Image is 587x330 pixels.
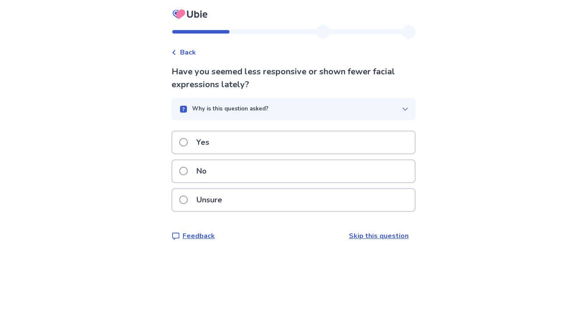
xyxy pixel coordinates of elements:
button: Why is this question asked? [171,98,416,120]
p: No [191,160,212,182]
a: Feedback [171,231,215,241]
a: Skip this question [349,231,409,241]
p: Have you seemed less responsive or shown fewer facial expressions lately? [171,65,416,91]
p: Why is this question asked? [192,105,269,113]
p: Unsure [191,189,227,211]
p: Feedback [183,231,215,241]
p: Yes [191,131,214,153]
span: Back [180,47,196,58]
